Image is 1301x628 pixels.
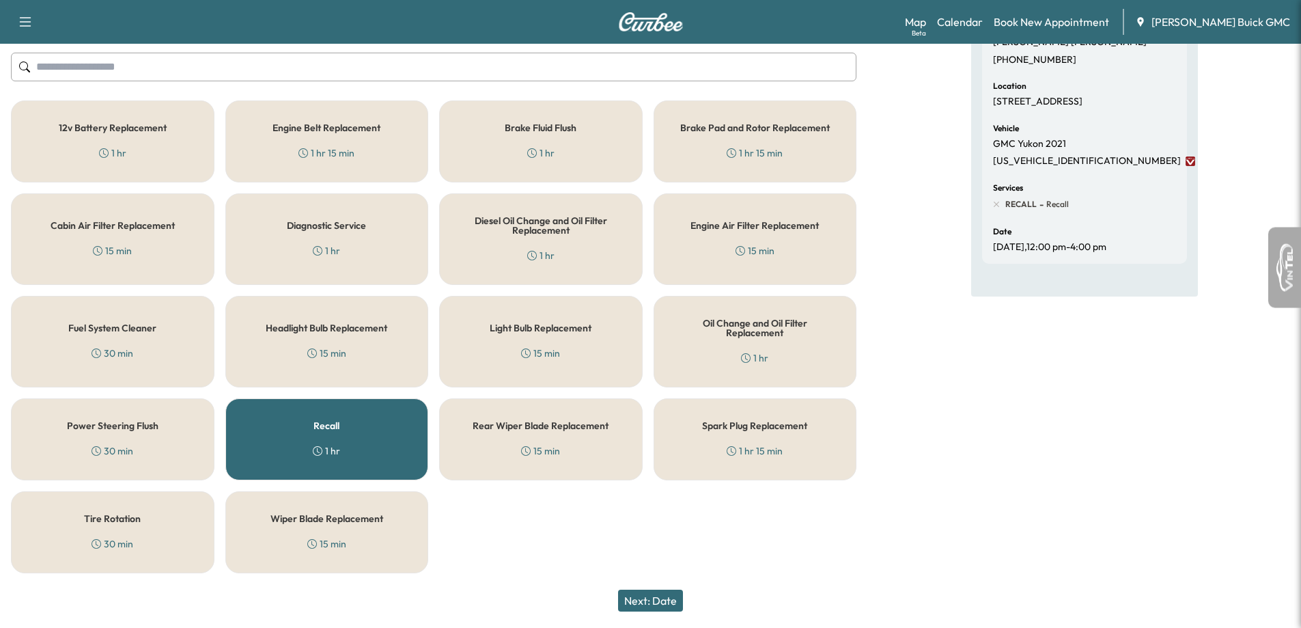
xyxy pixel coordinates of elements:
h5: Engine Belt Replacement [272,123,380,133]
h5: Diagnostic Service [287,221,366,230]
span: [PERSON_NAME] Buick GMC [1151,14,1290,30]
h5: Brake Fluid Flush [505,123,576,133]
p: [STREET_ADDRESS] [993,96,1082,108]
h5: Power Steering Flush [67,421,158,431]
div: 1 hr [313,244,340,258]
span: Recall [1044,199,1069,210]
h6: Services [993,184,1023,192]
div: 1 hr [527,249,555,262]
div: 15 min [93,244,132,258]
h5: Tire Rotation [84,514,141,523]
div: 30 min [92,346,133,360]
h5: Recall [313,421,339,431]
h5: Spark Plug Replacement [702,421,807,431]
h5: Diesel Oil Change and Oil Filter Replacement [462,216,620,235]
div: 15 min [736,244,774,258]
div: Beta [912,28,926,38]
div: 15 min [521,346,560,360]
p: GMC Yukon 2021 [993,138,1066,150]
h5: Fuel System Cleaner [68,323,156,333]
div: 1 hr 15 min [727,146,783,160]
h6: Vehicle [993,124,1019,133]
h5: Wiper Blade Replacement [270,514,383,523]
div: 1 hr [741,351,768,365]
div: 30 min [92,444,133,458]
a: Calendar [937,14,983,30]
h6: Location [993,82,1026,90]
div: 15 min [521,444,560,458]
h6: Date [993,228,1011,236]
h5: Brake Pad and Rotor Replacement [680,123,830,133]
span: - [1037,197,1044,211]
h5: Oil Change and Oil Filter Replacement [676,318,835,338]
h5: Cabin Air Filter Replacement [51,221,175,230]
h5: 12v Battery Replacement [59,123,167,133]
p: [PHONE_NUMBER] [993,54,1076,66]
span: RECALL [1005,199,1037,210]
h5: Engine Air Filter Replacement [690,221,819,230]
div: 30 min [92,537,133,551]
div: 1 hr 15 min [727,444,783,458]
button: Next: Date [618,590,683,612]
div: 1 hr [99,146,126,160]
h5: Headlight Bulb Replacement [266,323,387,333]
div: 15 min [307,346,346,360]
div: 1 hr [527,146,555,160]
div: 1 hr [313,444,340,458]
h5: Rear Wiper Blade Replacement [473,421,608,431]
h5: Light Bulb Replacement [490,323,591,333]
p: [DATE] , 12:00 pm - 4:00 pm [993,241,1106,254]
div: 1 hr 15 min [298,146,354,160]
a: MapBeta [905,14,926,30]
div: 15 min [307,537,346,551]
a: Book New Appointment [994,14,1109,30]
img: Curbee Logo [618,12,684,31]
